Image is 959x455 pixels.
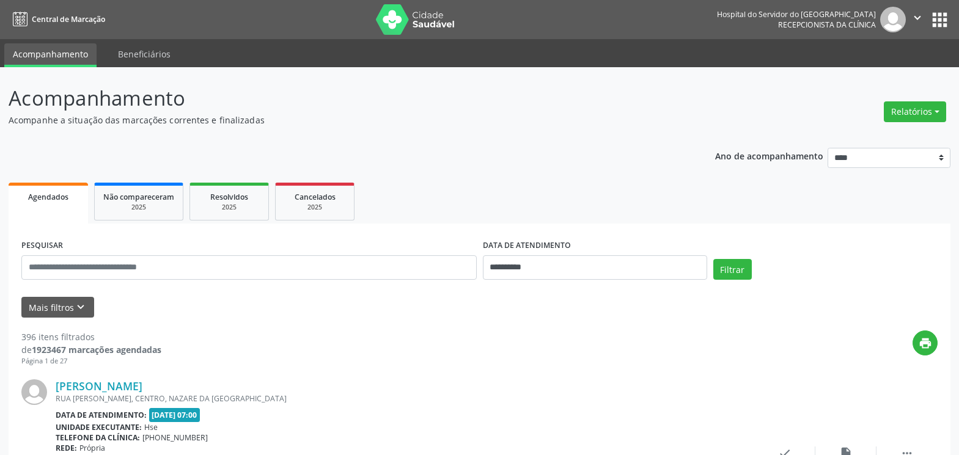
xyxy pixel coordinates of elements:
[778,20,876,30] span: Recepcionista da clínica
[21,356,161,366] div: Página 1 de 27
[913,330,938,355] button: print
[56,410,147,420] b: Data de atendimento:
[210,192,248,202] span: Resolvidos
[284,203,345,212] div: 2025
[713,259,752,280] button: Filtrar
[56,443,77,453] b: Rede:
[149,408,200,422] span: [DATE] 07:00
[32,344,161,355] strong: 1923467 marcações agendadas
[295,192,336,202] span: Cancelados
[21,330,161,343] div: 396 itens filtrados
[56,432,140,443] b: Telefone da clínica:
[79,443,105,453] span: Própria
[717,9,876,20] div: Hospital do Servidor do [GEOGRAPHIC_DATA]
[880,7,906,32] img: img
[906,7,929,32] button: 
[929,9,950,31] button: apps
[103,203,174,212] div: 2025
[56,379,142,393] a: [PERSON_NAME]
[9,83,668,114] p: Acompanhamento
[21,297,94,318] button: Mais filtroskeyboard_arrow_down
[144,422,158,432] span: Hse
[103,192,174,202] span: Não compareceram
[911,11,924,24] i: 
[9,9,105,29] a: Central de Marcação
[21,343,161,356] div: de
[21,236,63,255] label: PESQUISAR
[21,379,47,405] img: img
[715,148,823,163] p: Ano de acompanhamento
[199,203,260,212] div: 2025
[74,300,87,314] i: keyboard_arrow_down
[884,101,946,122] button: Relatórios
[109,43,179,65] a: Beneficiários
[9,114,668,126] p: Acompanhe a situação das marcações correntes e finalizadas
[483,236,571,255] label: DATA DE ATENDIMENTO
[919,337,932,350] i: print
[142,432,208,443] span: [PHONE_NUMBER]
[28,192,68,202] span: Agendados
[4,43,97,67] a: Acompanhamento
[32,14,105,24] span: Central de Marcação
[56,422,142,432] b: Unidade executante:
[56,393,754,404] div: RUA [PERSON_NAME], CENTRO, NAZARE DA [GEOGRAPHIC_DATA]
